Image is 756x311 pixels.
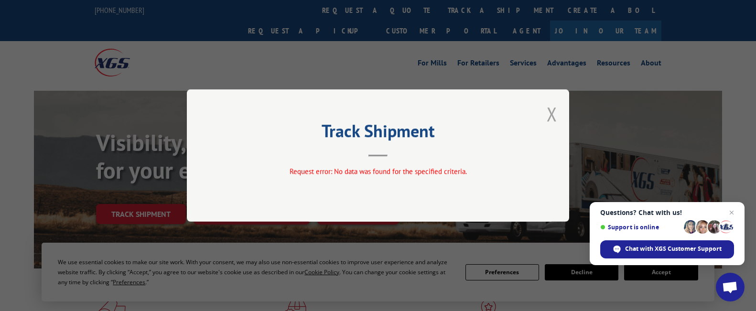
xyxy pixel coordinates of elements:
div: Chat with XGS Customer Support [600,240,734,258]
h2: Track Shipment [235,124,521,142]
span: Questions? Chat with us! [600,209,734,216]
span: Chat with XGS Customer Support [625,245,722,253]
button: Close modal [547,101,557,127]
span: Request error: No data was found for the specified criteria. [290,167,467,176]
span: Close chat [726,207,737,218]
div: Open chat [716,273,745,301]
span: Support is online [600,224,680,231]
